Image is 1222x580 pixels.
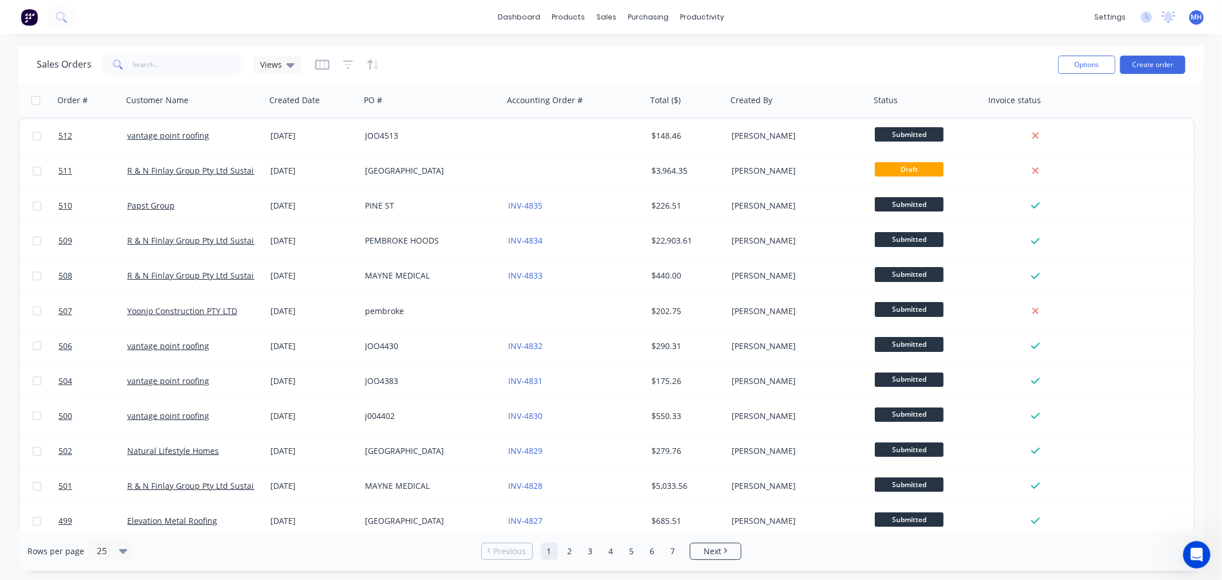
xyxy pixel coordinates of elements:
[508,200,543,211] a: INV-4835
[874,95,898,106] div: Status
[58,130,72,142] span: 512
[651,375,719,387] div: $175.26
[58,364,127,398] a: 504
[270,305,356,317] div: [DATE]
[58,305,72,317] span: 507
[875,442,944,457] span: Submitted
[365,445,492,457] div: [GEOGRAPHIC_DATA]
[732,515,859,527] div: [PERSON_NAME]
[875,477,944,492] span: Submitted
[58,480,72,492] span: 501
[508,480,543,491] a: INV-4828
[875,373,944,387] span: Submitted
[127,270,312,281] a: R & N Finlay Group Pty Ltd Sustainable Cladding
[270,340,356,352] div: [DATE]
[365,200,492,211] div: PINE ST
[269,95,320,106] div: Created Date
[270,130,356,142] div: [DATE]
[875,162,944,177] span: Draft
[482,546,532,557] a: Previous page
[58,469,127,503] a: 501
[58,119,127,153] a: 512
[58,410,72,422] span: 500
[651,130,719,142] div: $148.46
[270,515,356,527] div: [DATE]
[582,543,599,560] a: Page 3
[732,340,859,352] div: [PERSON_NAME]
[365,130,492,142] div: JOO4513
[508,340,543,351] a: INV-4832
[732,445,859,457] div: [PERSON_NAME]
[58,329,127,363] a: 506
[651,200,719,211] div: $226.51
[651,445,719,457] div: $279.76
[365,270,492,281] div: MAYNE MEDICAL
[674,9,730,26] div: productivity
[732,235,859,246] div: [PERSON_NAME]
[270,410,356,422] div: [DATE]
[365,165,492,177] div: [GEOGRAPHIC_DATA]
[732,165,859,177] div: [PERSON_NAME]
[732,305,859,317] div: [PERSON_NAME]
[875,232,944,246] span: Submitted
[875,512,944,527] span: Submitted
[1183,541,1211,569] iframe: Intercom live chat
[365,515,492,527] div: [GEOGRAPHIC_DATA]
[651,235,719,246] div: $22,903.61
[21,9,38,26] img: Factory
[127,200,175,211] a: Papst Group
[651,340,719,352] div: $290.31
[260,58,282,70] span: Views
[58,189,127,223] a: 510
[644,543,661,560] a: Page 6
[732,480,859,492] div: [PERSON_NAME]
[651,480,719,492] div: $5,033.56
[546,9,591,26] div: products
[270,375,356,387] div: [DATE]
[364,95,382,106] div: PO #
[127,515,217,526] a: Elevation Metal Roofing
[126,95,188,106] div: Customer Name
[508,515,543,526] a: INV-4827
[665,543,682,560] a: Page 7
[58,434,127,468] a: 502
[988,95,1041,106] div: Invoice status
[1058,56,1115,74] button: Options
[1089,9,1131,26] div: settings
[650,95,681,106] div: Total ($)
[58,165,72,177] span: 511
[875,127,944,142] span: Submitted
[270,445,356,457] div: [DATE]
[508,375,543,386] a: INV-4831
[732,410,859,422] div: [PERSON_NAME]
[270,480,356,492] div: [DATE]
[127,445,219,456] a: Natural Lifestyle Homes
[127,410,209,421] a: vantage point roofing
[365,340,492,352] div: JOO4430
[508,445,543,456] a: INV-4829
[875,407,944,422] span: Submitted
[622,9,674,26] div: purchasing
[270,200,356,211] div: [DATE]
[507,95,583,106] div: Accounting Order #
[58,504,127,538] a: 499
[477,543,746,560] ul: Pagination
[690,546,741,557] a: Next page
[732,200,859,211] div: [PERSON_NAME]
[365,375,492,387] div: JOO4383
[651,165,719,177] div: $3,964.35
[58,235,72,246] span: 509
[875,267,944,281] span: Submitted
[365,235,492,246] div: PEMBROKE HOODS
[732,270,859,281] div: [PERSON_NAME]
[57,95,88,106] div: Order #
[58,200,72,211] span: 510
[508,235,543,246] a: INV-4834
[127,235,312,246] a: R & N Finlay Group Pty Ltd Sustainable Cladding
[58,340,72,352] span: 506
[493,546,526,557] span: Previous
[623,543,641,560] a: Page 5
[541,543,558,560] a: Page 1 is your current page
[127,305,237,316] a: Yoonjo Construction PTY LTD
[875,197,944,211] span: Submitted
